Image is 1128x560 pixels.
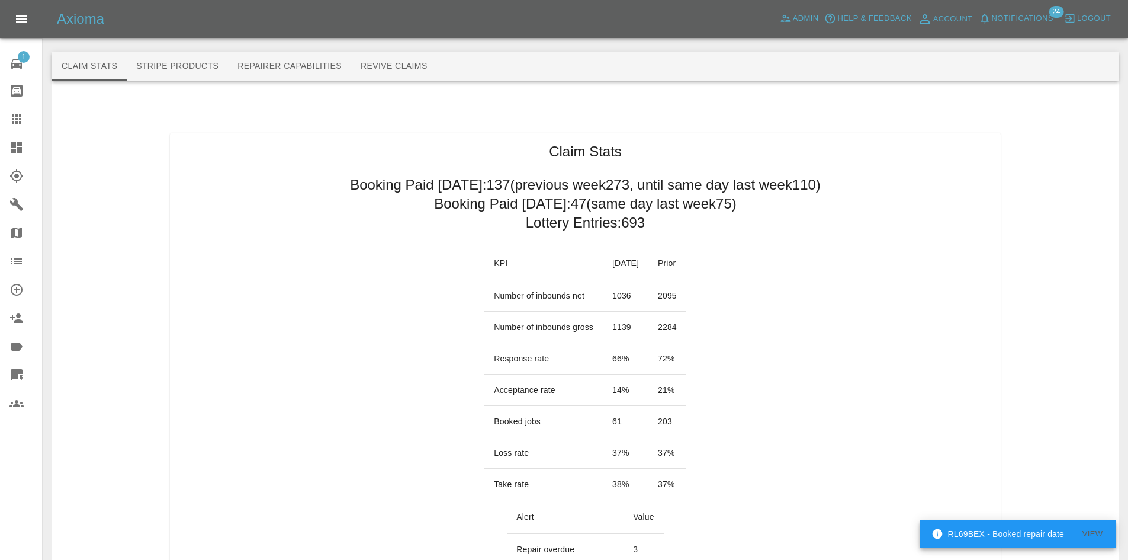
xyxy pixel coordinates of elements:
td: 21 % [648,375,686,406]
td: 37 % [648,437,686,469]
td: Number of inbounds gross [484,312,603,343]
td: Response rate [484,343,603,375]
button: Notifications [976,9,1056,28]
span: 1 [18,51,30,63]
a: Admin [777,9,822,28]
span: Help & Feedback [837,12,911,25]
td: 38 % [603,469,648,500]
span: Admin [793,12,819,25]
td: 2095 [648,280,686,312]
td: 14 % [603,375,648,406]
th: KPI [484,247,603,280]
td: Number of inbounds net [484,280,603,312]
div: RL69BEX - Booked repair date [931,523,1064,545]
th: Prior [648,247,686,280]
td: Acceptance rate [484,375,603,406]
td: 2284 [648,312,686,343]
button: Repairer Capabilities [228,52,351,81]
td: 203 [648,406,686,437]
td: Loss rate [484,437,603,469]
span: 24 [1049,6,1063,18]
button: View [1074,525,1111,543]
h2: Lottery Entries: 693 [526,213,645,232]
th: Value [624,500,664,534]
td: 1139 [603,312,648,343]
td: 37 % [603,437,648,469]
h2: Booking Paid [DATE]: 137 (previous week 273 , until same day last week 110 ) [350,175,821,194]
td: Booked jobs [484,406,603,437]
td: 1036 [603,280,648,312]
span: Notifications [992,12,1053,25]
td: 72 % [648,343,686,375]
span: Logout [1077,12,1111,25]
button: Open drawer [7,5,36,33]
button: Logout [1061,9,1114,28]
h5: Axioma [57,9,104,28]
button: Claim Stats [52,52,127,81]
th: [DATE] [603,247,648,280]
td: 37 % [648,469,686,500]
button: Help & Feedback [821,9,914,28]
span: Account [933,12,973,26]
button: Stripe Products [127,52,228,81]
td: Take rate [484,469,603,500]
th: Alert [507,500,624,534]
td: 61 [603,406,648,437]
button: Revive Claims [351,52,437,81]
h2: Booking Paid [DATE]: 47 (same day last week 75 ) [434,194,737,213]
h1: Claim Stats [549,142,622,161]
a: Account [915,9,976,28]
td: 66 % [603,343,648,375]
